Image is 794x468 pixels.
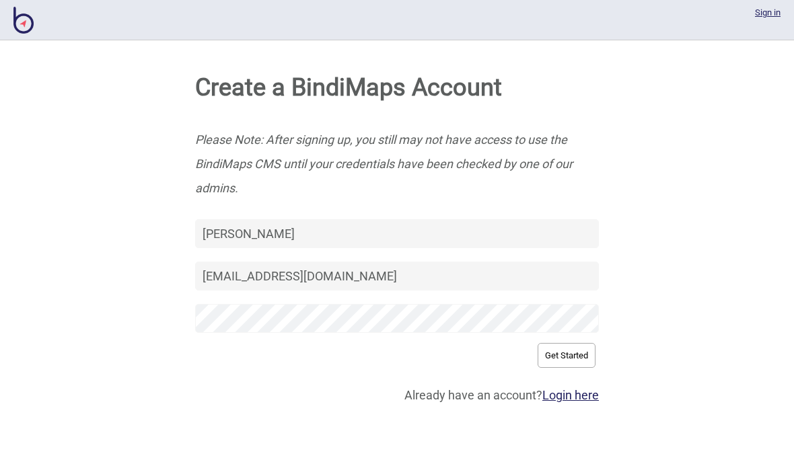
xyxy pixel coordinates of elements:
input: Email [195,262,599,290]
a: Login here [542,388,599,402]
img: BindiMaps CMS [13,7,34,34]
em: Please Note: After signing up, you still may not have access to use the BindiMaps CMS until your ... [195,132,573,195]
button: Get Started [538,343,595,368]
h1: Create a BindiMaps Account [195,63,599,112]
input: Name [195,219,599,248]
span: Get Started [545,350,588,360]
p: Already have an account? [195,383,599,407]
a: Sign in [755,7,781,17]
